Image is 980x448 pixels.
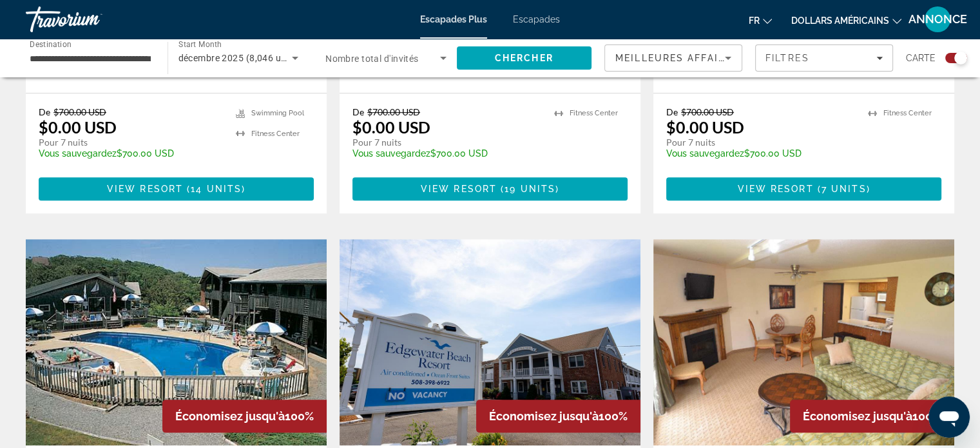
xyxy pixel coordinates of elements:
[737,184,813,194] span: View Resort
[107,184,183,194] span: View Resort
[30,51,151,66] input: Select destination
[39,148,223,159] p: $700.00 USD
[178,53,341,63] span: décembre 2025 (8,046 units available)
[39,148,117,159] span: Vous sauvegardez
[476,400,640,433] div: 100%
[928,396,970,438] iframe: Bouton pour lancer la fenêtre de messagerie
[749,11,772,30] button: Changer de langue
[908,12,967,26] font: ANNONCE
[921,6,954,33] button: Menu utilisateur
[457,46,592,70] button: Search
[570,109,618,117] span: Fitness Center
[162,400,327,433] div: 100%
[495,53,553,63] span: Chercher
[791,15,889,26] font: dollars américains
[352,106,364,117] span: De
[352,137,541,148] p: Pour 7 nuits
[175,409,285,423] span: Économisez jusqu'à
[489,409,599,423] span: Économisez jusqu'à
[39,137,223,148] p: Pour 7 nuits
[183,184,245,194] span: ( )
[681,106,734,117] span: $700.00 USD
[821,184,867,194] span: 7 units
[367,106,420,117] span: $700.00 USD
[791,11,901,30] button: Changer de devise
[352,148,541,159] p: $700.00 USD
[26,239,327,445] img: Eastwood at Provincetown
[666,148,744,159] span: Vous sauvegardez
[340,239,640,445] img: The Edgewater Beach Resort
[666,106,678,117] span: De
[906,49,936,67] span: Carte
[666,177,941,200] button: View Resort(7 units)
[325,54,419,64] span: Nombre total d'invités
[30,39,72,48] span: Destination
[653,239,954,445] img: Fox Hills Resort
[497,184,559,194] span: ( )
[352,177,628,200] button: View Resort(19 units)
[666,137,855,148] p: Pour 7 nuits
[803,409,912,423] span: Économisez jusqu'à
[178,40,222,49] span: Start Month
[615,53,739,63] span: Meilleures affaires
[755,44,893,72] button: Filters
[790,400,954,433] div: 100%
[883,109,932,117] span: Fitness Center
[666,148,855,159] p: $700.00 USD
[615,50,731,66] mat-select: Sort by
[39,117,117,137] p: $0.00 USD
[749,15,760,26] font: fr
[421,184,497,194] span: View Resort
[251,109,304,117] span: Swimming Pool
[666,117,744,137] p: $0.00 USD
[420,14,487,24] a: Escapades Plus
[352,117,430,137] p: $0.00 USD
[352,148,430,159] span: Vous sauvegardez
[513,14,560,24] a: Escapades
[504,184,555,194] span: 19 units
[765,53,809,63] span: Filtres
[191,184,242,194] span: 14 units
[53,106,106,117] span: $700.00 USD
[251,130,300,138] span: Fitness Center
[39,177,314,200] button: View Resort(14 units)
[814,184,870,194] span: ( )
[26,3,155,36] a: Travorium
[39,106,50,117] span: De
